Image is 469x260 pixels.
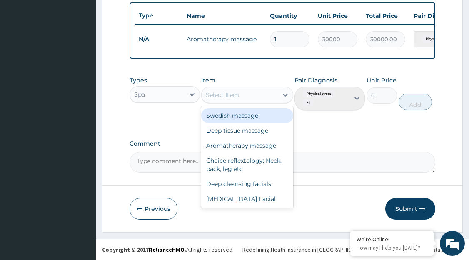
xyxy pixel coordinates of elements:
th: Quantity [266,7,314,24]
div: Deep tissue massage [201,123,293,138]
footer: All rights reserved. [96,239,469,260]
p: How may I help you today? [357,244,427,251]
label: Comment [130,140,435,147]
th: Total Price [362,7,409,24]
div: Aromatherapy massage [201,138,293,153]
div: Choice reflextology; Neck, back, leg etc [201,153,293,176]
span: We're online! [48,77,115,161]
label: Pair Diagnosis [294,76,337,84]
div: Deep cleansing facials [201,176,293,191]
div: We're Online! [357,235,427,243]
td: Aromatherapy massage [182,31,266,47]
label: Item [201,76,215,84]
div: Swedish massage [201,108,293,123]
a: RelianceHMO [149,246,185,253]
button: Previous [130,198,177,220]
div: [MEDICAL_DATA] Facial [201,191,293,206]
th: Unit Price [314,7,362,24]
img: d_794563401_company_1708531726252_794563401 [15,42,34,62]
button: Submit [385,198,435,220]
div: Spa [134,90,145,99]
td: N/A [135,32,182,47]
th: Type [135,8,182,23]
textarea: Type your message and hit 'Enter' [4,172,159,201]
th: Name [182,7,266,24]
strong: Copyright © 2017 . [102,246,186,253]
div: Chat with us now [43,47,140,57]
div: Redefining Heath Insurance in [GEOGRAPHIC_DATA] using Telemedicine and Data Science! [242,245,463,254]
label: Unit Price [367,76,397,84]
div: Minimize live chat window [137,4,157,24]
button: Add [399,94,432,110]
label: Types [130,77,147,84]
div: Select Item [206,91,239,99]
